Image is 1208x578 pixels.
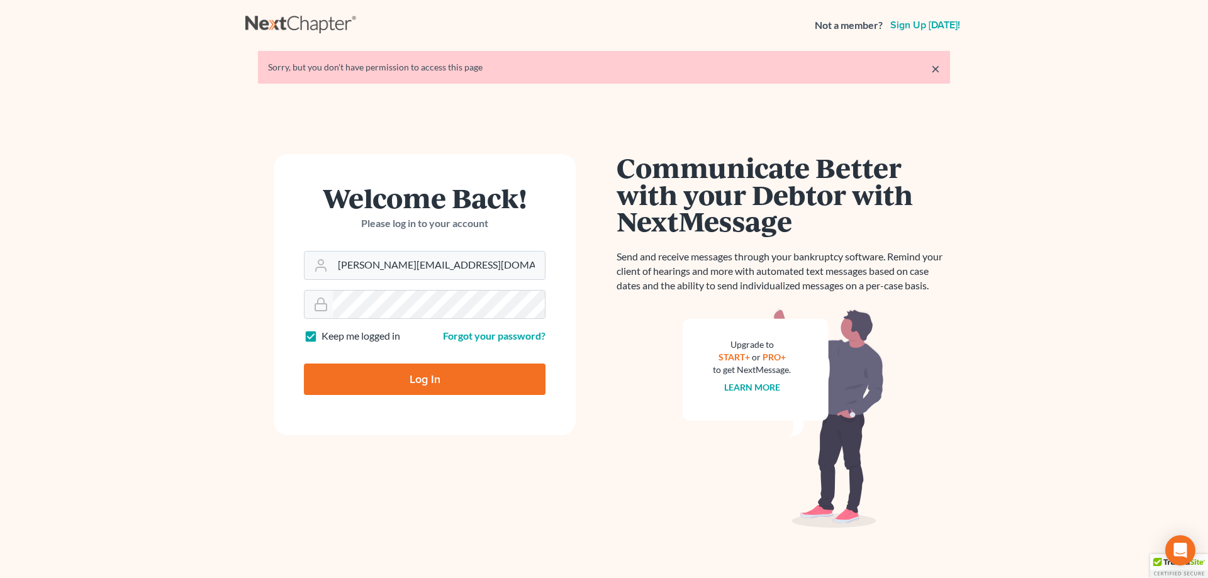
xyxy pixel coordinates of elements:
p: Send and receive messages through your bankruptcy software. Remind your client of hearings and mo... [617,250,950,293]
input: Log In [304,364,545,395]
a: Sign up [DATE]! [888,20,963,30]
span: or [752,352,761,362]
a: × [931,61,940,76]
div: Sorry, but you don't have permission to access this page [268,61,940,74]
a: Forgot your password? [443,330,545,342]
div: TrustedSite Certified [1150,554,1208,578]
strong: Not a member? [815,18,883,33]
label: Keep me logged in [322,329,400,343]
div: Open Intercom Messenger [1165,535,1195,565]
input: Email Address [333,252,545,279]
h1: Welcome Back! [304,184,545,211]
div: Upgrade to [713,338,791,351]
img: nextmessage_bg-59042aed3d76b12b5cd301f8e5b87938c9018125f34e5fa2b7a6b67550977c72.svg [683,308,884,528]
h1: Communicate Better with your Debtor with NextMessage [617,154,950,235]
p: Please log in to your account [304,216,545,231]
a: Learn more [724,382,780,392]
a: PRO+ [763,352,786,362]
a: START+ [719,352,750,362]
div: to get NextMessage. [713,364,791,376]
